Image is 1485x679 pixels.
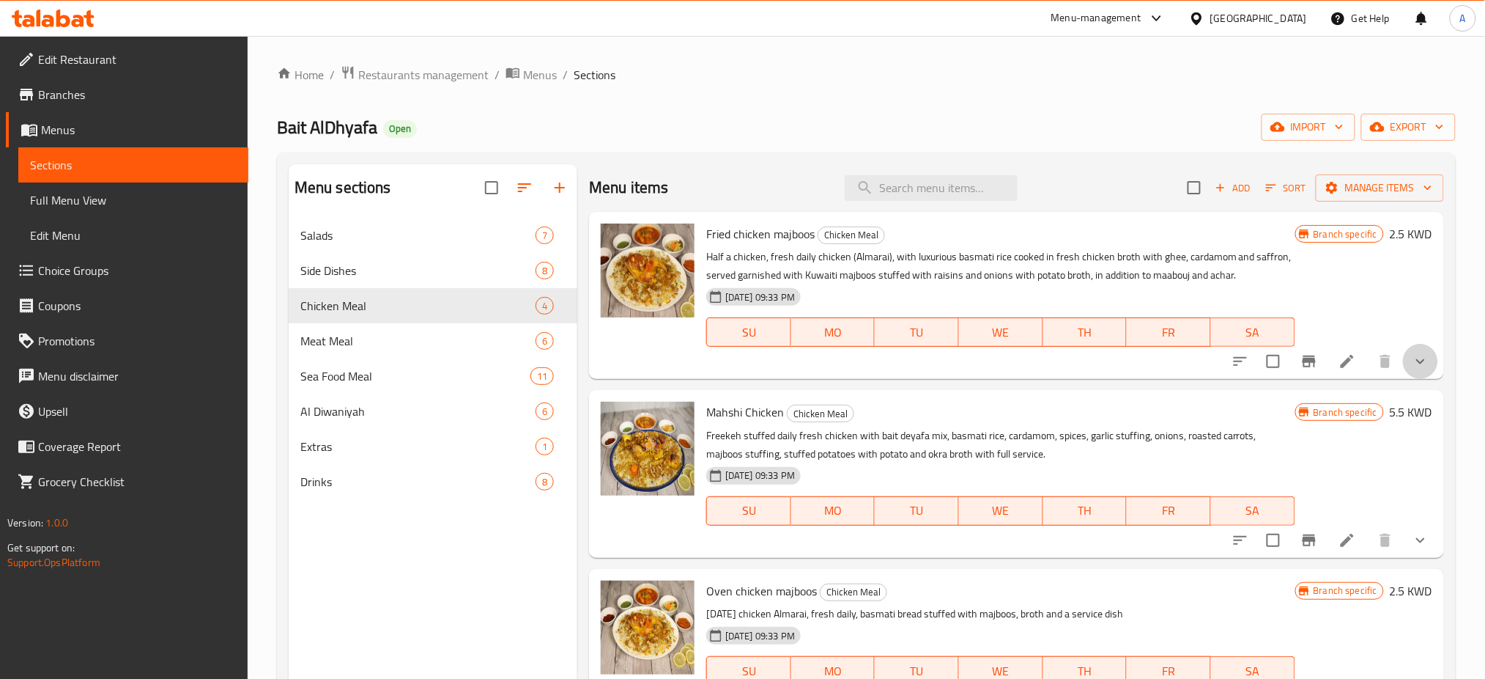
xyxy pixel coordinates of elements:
[959,318,1043,347] button: WE
[6,112,248,147] a: Menus
[45,513,68,532] span: 1.0.0
[845,175,1018,201] input: search
[506,65,557,84] a: Menus
[797,322,870,343] span: MO
[1210,10,1307,26] div: [GEOGRAPHIC_DATA]
[531,370,553,383] span: 11
[1308,405,1383,419] span: Branch specific
[1211,318,1295,347] button: SA
[706,496,791,526] button: SU
[289,429,577,464] div: Extras1
[1308,584,1383,598] span: Branch specific
[719,469,801,482] span: [DATE] 09:33 PM
[30,227,237,244] span: Edit Menu
[41,121,237,139] span: Menus
[6,77,248,112] a: Branches
[536,475,553,489] span: 8
[295,177,391,199] h2: Menu sections
[719,290,801,304] span: [DATE] 09:33 PM
[1292,344,1327,379] button: Branch-specific-item
[818,227,884,243] span: Chicken Meal
[1338,532,1356,549] a: Edit menu item
[6,42,248,77] a: Edit Restaurant
[7,513,43,532] span: Version:
[1179,172,1210,203] span: Select section
[18,147,248,183] a: Sections
[38,473,237,491] span: Grocery Checklist
[476,172,507,203] span: Select all sections
[959,496,1043,526] button: WE
[6,464,248,499] a: Grocery Checklist
[1258,346,1289,377] span: Select to update
[38,297,237,315] span: Coupons
[1258,525,1289,556] span: Select to update
[300,403,536,420] div: Al Diwaniyah
[289,212,577,505] nav: Menu sections
[791,496,875,526] button: MO
[507,170,542,205] span: Sort sections
[289,288,577,323] div: Chicken Meal4
[881,500,953,521] span: TU
[706,605,1295,623] p: [DATE] chicken Almarai, fresh daily, basmati bread stuffed with majboos, broth and a service dish
[1327,179,1432,197] span: Manage items
[875,318,959,347] button: TU
[536,332,554,350] div: items
[1460,10,1466,26] span: A
[18,183,248,218] a: Full Menu View
[1308,227,1383,241] span: Branch specific
[1223,523,1258,558] button: sort-choices
[38,367,237,385] span: Menu disclaimer
[1262,177,1310,199] button: Sort
[383,122,417,135] span: Open
[7,553,100,572] a: Support.OpsPlatform
[536,405,553,419] span: 6
[289,359,577,394] div: Sea Food Meal11
[706,580,817,602] span: Oven chicken majboos
[706,318,791,347] button: SU
[1211,496,1295,526] button: SA
[1210,177,1256,199] button: Add
[6,253,248,288] a: Choice Groups
[1316,175,1444,202] button: Manage items
[383,120,417,138] div: Open
[1217,500,1289,521] span: SA
[495,66,500,84] li: /
[1043,496,1127,526] button: TH
[38,438,237,455] span: Coverage Report
[1403,523,1438,558] button: show more
[589,177,669,199] h2: Menu items
[277,66,324,84] a: Home
[1049,500,1122,521] span: TH
[300,332,536,350] span: Meat Meal
[1133,500,1205,521] span: FR
[536,262,554,279] div: items
[542,170,577,205] button: Add section
[289,323,577,359] div: Meat Meal6
[1223,344,1258,379] button: sort-choices
[1390,581,1432,601] h6: 2.5 KWD
[536,299,553,313] span: 4
[300,227,536,244] span: Salads
[536,334,553,348] span: 6
[601,402,695,496] img: Mahshi Chicken
[300,297,536,315] div: Chicken Meal
[300,367,530,385] span: Sea Food Meal
[536,264,553,278] span: 8
[881,322,953,343] span: TU
[300,473,536,491] span: Drinks
[300,262,536,279] span: Side Dishes
[1390,224,1432,244] h6: 2.5 KWD
[536,473,554,491] div: items
[536,438,554,455] div: items
[965,322,1037,343] span: WE
[719,629,801,643] span: [DATE] 09:33 PM
[821,584,886,601] span: Chicken Meal
[1338,353,1356,370] a: Edit menu item
[713,322,785,343] span: SU
[536,227,554,244] div: items
[797,500,870,521] span: MO
[791,318,875,347] button: MO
